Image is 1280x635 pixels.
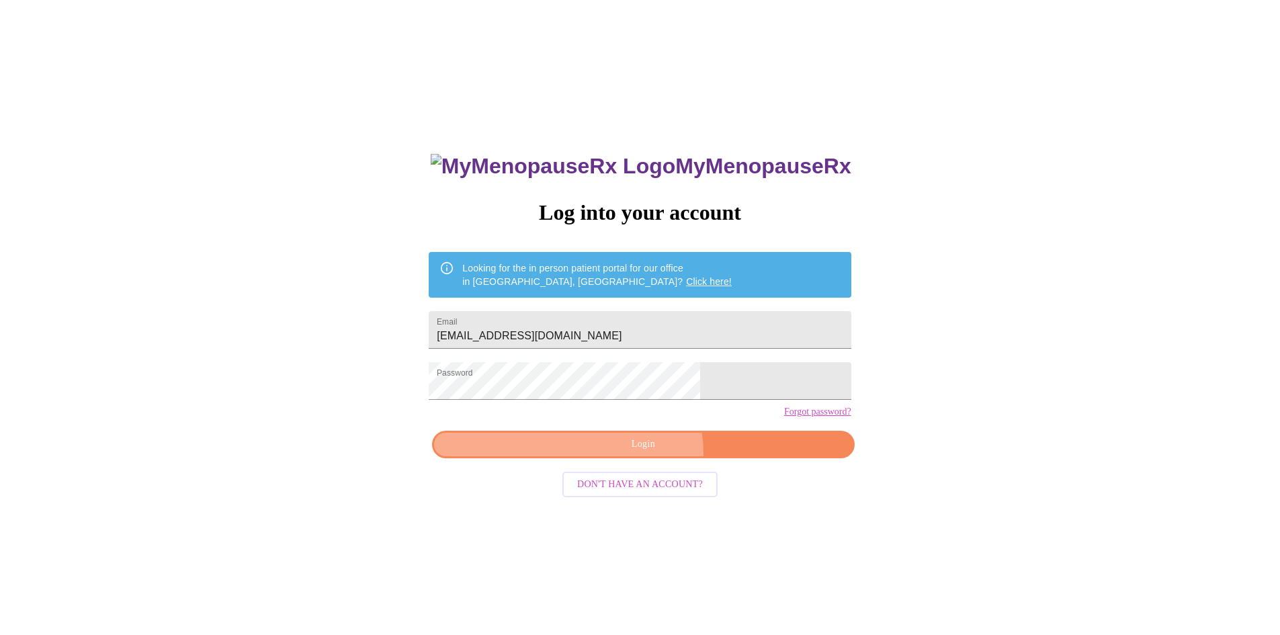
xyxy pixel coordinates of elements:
[577,476,703,493] span: Don't have an account?
[559,477,721,489] a: Don't have an account?
[562,472,718,498] button: Don't have an account?
[429,200,851,225] h3: Log into your account
[432,431,854,458] button: Login
[431,154,851,179] h3: MyMenopauseRx
[686,276,732,287] a: Click here!
[784,407,851,417] a: Forgot password?
[431,154,675,179] img: MyMenopauseRx Logo
[447,436,839,453] span: Login
[462,256,732,294] div: Looking for the in person patient portal for our office in [GEOGRAPHIC_DATA], [GEOGRAPHIC_DATA]?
